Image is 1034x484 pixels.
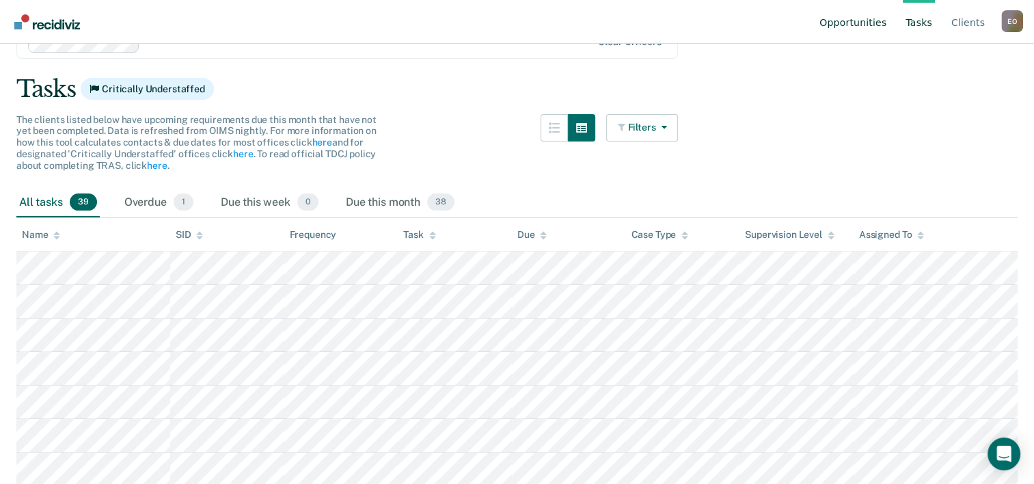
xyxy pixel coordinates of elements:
[1001,10,1023,32] button: Profile dropdown button
[14,14,80,29] img: Recidiviz
[16,114,377,171] span: The clients listed below have upcoming requirements due this month that have not yet been complet...
[403,229,435,241] div: Task
[22,229,60,241] div: Name
[297,193,318,211] span: 0
[745,229,834,241] div: Supervision Level
[176,229,204,241] div: SID
[122,188,196,218] div: Overdue1
[290,229,337,241] div: Frequency
[1001,10,1023,32] div: E O
[312,137,331,148] a: here
[81,78,214,100] span: Critically Understaffed
[16,188,100,218] div: All tasks39
[517,229,547,241] div: Due
[218,188,321,218] div: Due this week0
[988,438,1020,470] div: Open Intercom Messenger
[147,160,167,171] a: here
[631,229,688,241] div: Case Type
[233,148,253,159] a: here
[16,75,1018,103] div: Tasks
[174,193,193,211] span: 1
[427,193,454,211] span: 38
[859,229,924,241] div: Assigned To
[70,193,97,211] span: 39
[343,188,457,218] div: Due this month38
[606,114,679,142] button: Filters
